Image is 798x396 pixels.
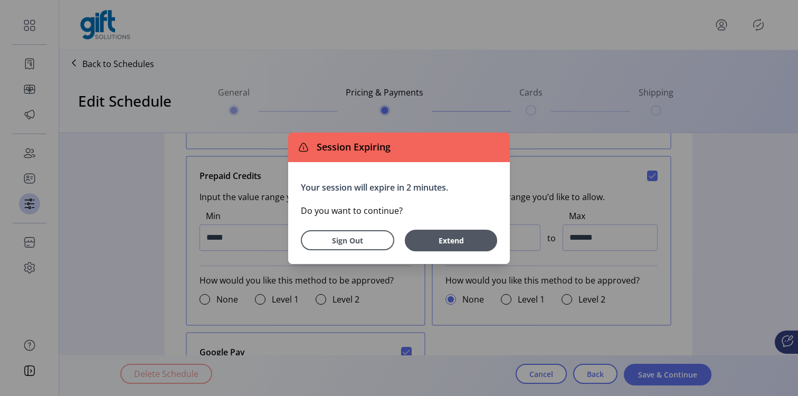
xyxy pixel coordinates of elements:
span: Session Expiring [312,140,391,154]
button: Sign Out [301,230,394,250]
p: Your session will expire in 2 minutes. [301,181,497,194]
button: Extend [405,230,497,251]
p: Do you want to continue? [301,204,497,217]
span: Extend [410,235,492,246]
span: Sign Out [315,235,381,246]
